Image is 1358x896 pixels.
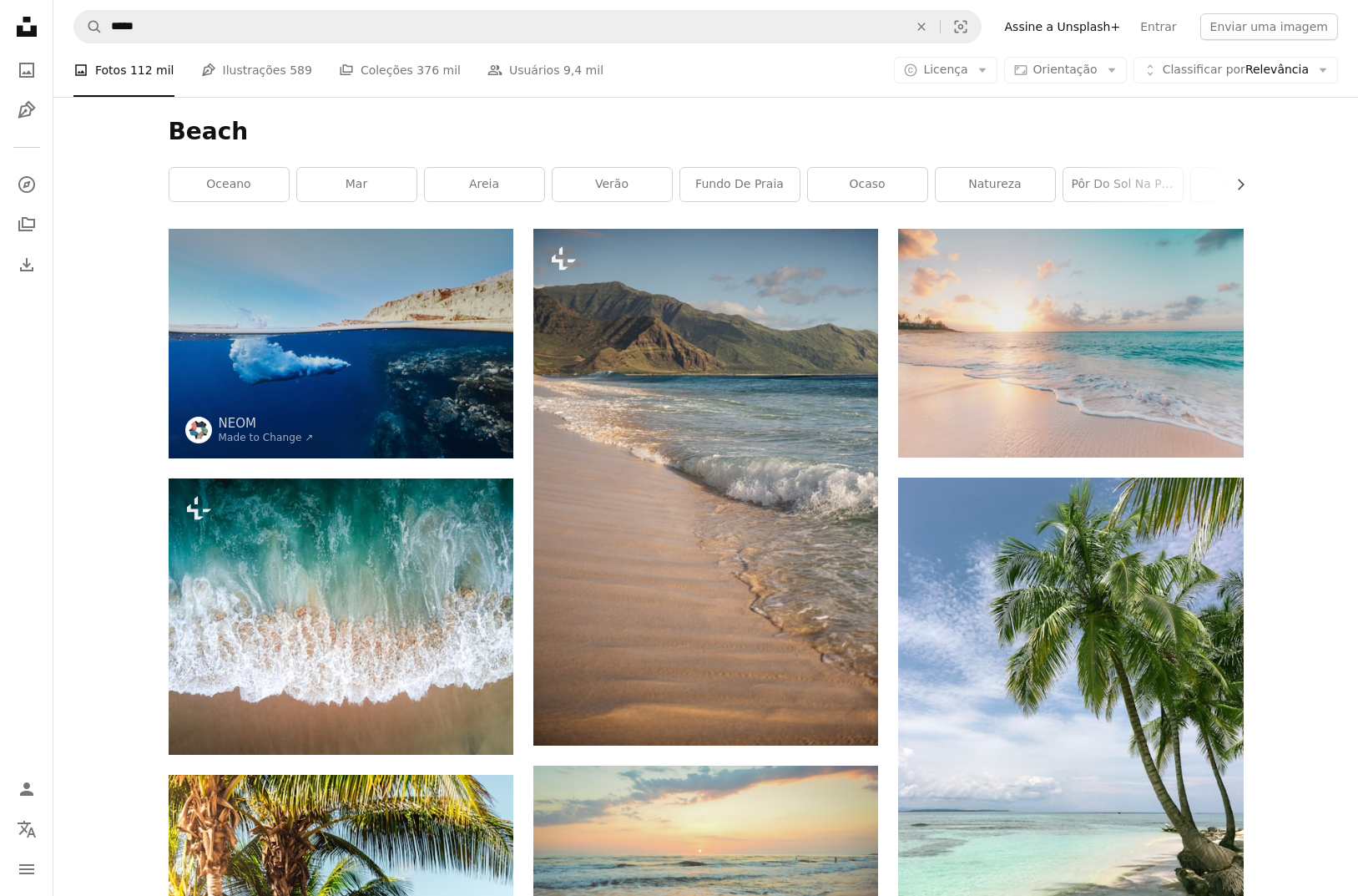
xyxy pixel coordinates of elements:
a: areia [425,168,544,201]
a: Made to Change ↗ [219,432,314,443]
a: NEOM [219,415,314,432]
a: Entrar [1130,13,1186,40]
span: 376 mil [416,61,461,79]
a: natureza [936,168,1055,201]
button: Enviar uma imagem [1200,13,1338,40]
a: foto de seashore [533,870,878,885]
button: rolar lista para a direita [1225,168,1244,201]
a: fundo de praia [680,168,800,201]
a: seashore during golden hour [898,336,1243,351]
span: Classificar por [1163,63,1245,76]
form: Pesquise conteúdo visual em todo o site [73,10,982,43]
button: Pesquise na Unsplash [74,11,103,43]
img: an underwater view of person diving in the ocean [169,229,513,458]
button: Pesquisa visual [941,11,981,43]
a: Coleções 376 mil [339,43,461,97]
a: ocaso [808,168,927,201]
button: Classificar porRelevância [1133,57,1338,84]
button: Orientação [1004,57,1127,84]
a: palm tree near seashore [898,701,1243,716]
a: uma praia com ondas e montanhas ao fundo [533,479,878,494]
h1: Beach [169,117,1244,147]
button: Menu [10,853,43,886]
a: paisagem [1191,168,1310,201]
button: Licença [894,57,997,84]
img: Ir para o perfil de NEOM [185,417,212,443]
img: seashore during golden hour [898,229,1243,458]
a: an underwater view of person diving in the ocean [169,336,513,351]
span: 9,4 mil [563,61,603,79]
img: uma praia com ondas e montanhas ao fundo [533,229,878,746]
a: mar [297,168,416,201]
a: oceano [169,168,289,201]
a: Explorar [10,168,43,201]
a: uma vista aérea de uma praia com ondas batendo nela [169,609,513,624]
a: pôr do sol na praia [1063,168,1183,201]
button: Idioma [10,812,43,846]
a: Assine a Unsplash+ [995,13,1131,40]
a: Fotos [10,53,43,87]
a: verão [553,168,672,201]
span: Licença [923,63,967,76]
img: uma vista aérea de uma praia com ondas batendo nela [169,478,513,755]
span: Relevância [1163,62,1309,78]
span: 589 [290,61,312,79]
a: Usuários 9,4 mil [487,43,603,97]
a: Coleções [10,208,43,241]
a: Ilustrações [10,94,43,127]
button: Limpar [903,11,940,43]
span: Orientação [1033,63,1098,76]
a: Histórico de downloads [10,248,43,281]
a: Entrar / Cadastrar-se [10,772,43,806]
a: Ilustrações 589 [201,43,312,97]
